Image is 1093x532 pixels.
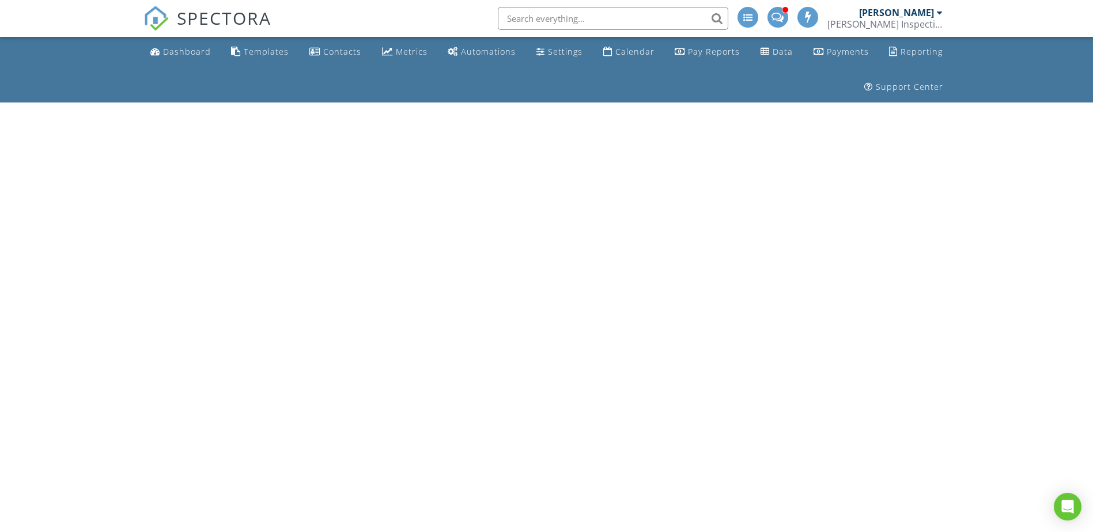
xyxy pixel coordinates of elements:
a: Data [756,41,797,63]
div: Data [773,46,793,57]
a: Pay Reports [670,41,744,63]
a: Settings [532,41,587,63]
div: Contacts [323,46,361,57]
div: Reporting [901,46,943,57]
a: Metrics [377,41,432,63]
div: Dashboard [163,46,211,57]
a: Contacts [305,41,366,63]
div: Pay Reports [688,46,740,57]
a: Support Center [860,77,948,98]
a: Reporting [884,41,947,63]
div: Support Center [876,81,943,92]
div: [PERSON_NAME] [859,7,934,18]
input: Search everything... [498,7,728,30]
a: Automations (Advanced) [443,41,520,63]
a: Payments [809,41,873,63]
div: Hawley Inspections [827,18,943,30]
a: Dashboard [146,41,215,63]
img: The Best Home Inspection Software - Spectora [143,6,169,31]
div: Automations [461,46,516,57]
div: Calendar [615,46,655,57]
a: SPECTORA [143,16,271,40]
div: Open Intercom Messenger [1054,493,1081,520]
div: Settings [548,46,583,57]
a: Templates [226,41,293,63]
div: Payments [827,46,869,57]
div: Metrics [396,46,428,57]
span: SPECTORA [177,6,271,30]
div: Templates [244,46,289,57]
a: Calendar [599,41,659,63]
